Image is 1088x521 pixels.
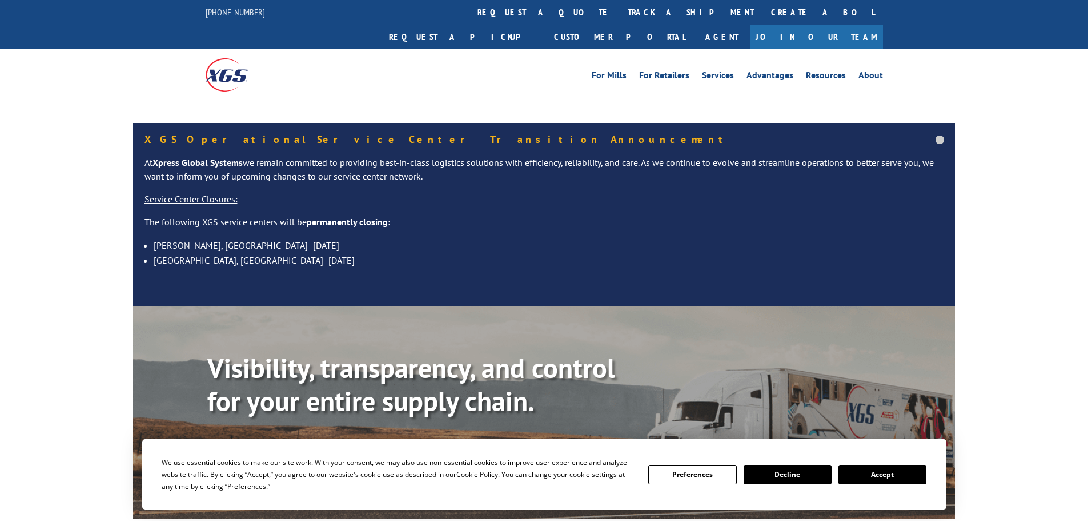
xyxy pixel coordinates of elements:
[154,253,944,268] li: [GEOGRAPHIC_DATA], [GEOGRAPHIC_DATA]- [DATE]
[380,25,545,49] a: Request a pickup
[694,25,750,49] a: Agent
[227,482,266,491] span: Preferences
[702,71,734,83] a: Services
[648,465,736,484] button: Preferences
[162,456,635,492] div: We use essential cookies to make our site work. With your consent, we may also use non-essential ...
[144,193,238,205] u: Service Center Closures:
[746,71,793,83] a: Advantages
[806,71,846,83] a: Resources
[838,465,926,484] button: Accept
[639,71,689,83] a: For Retailers
[154,238,944,253] li: [PERSON_NAME], [GEOGRAPHIC_DATA]- [DATE]
[142,439,946,510] div: Cookie Consent Prompt
[206,6,265,18] a: [PHONE_NUMBER]
[152,157,243,168] strong: Xpress Global Systems
[858,71,883,83] a: About
[592,71,627,83] a: For Mills
[307,216,388,228] strong: permanently closing
[207,350,615,419] b: Visibility, transparency, and control for your entire supply chain.
[545,25,694,49] a: Customer Portal
[456,470,498,479] span: Cookie Policy
[144,156,944,193] p: At we remain committed to providing best-in-class logistics solutions with efficiency, reliabilit...
[144,134,944,145] h5: XGS Operational Service Center Transition Announcement
[144,216,944,238] p: The following XGS service centers will be :
[744,465,832,484] button: Decline
[750,25,883,49] a: Join Our Team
